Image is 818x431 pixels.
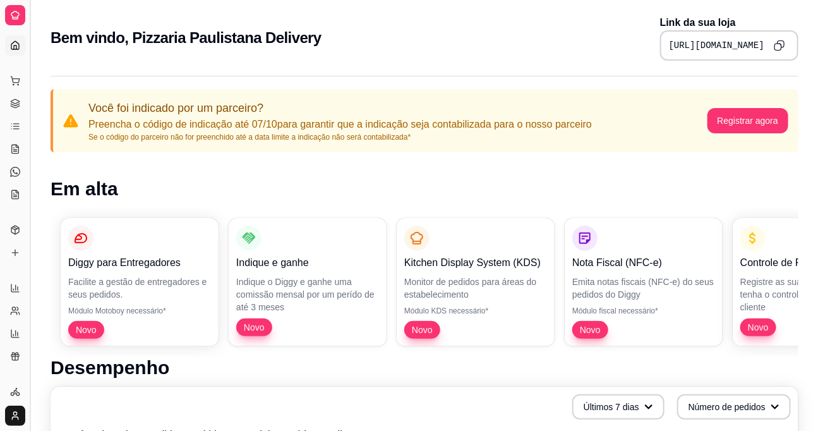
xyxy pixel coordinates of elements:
[404,306,547,316] p: Módulo KDS necessário*
[572,255,715,270] p: Nota Fiscal (NFC-e)
[88,132,592,142] p: Se o código do parceiro não for preenchido até a data limite a indicação não será contabilizada*
[404,255,547,270] p: Kitchen Display System (KDS)
[229,218,387,346] button: Indique e ganheIndique o Diggy e ganhe uma comissão mensal por um perído de até 3 mesesNovo
[68,276,211,301] p: Facilite a gestão de entregadores e seus pedidos.
[88,117,592,132] p: Preencha o código de indicação até 07/10 para garantir que a indicação seja contabilizada para o ...
[51,178,798,200] h1: Em alta
[236,276,379,313] p: Indique o Diggy e ganhe uma comissão mensal por um perído de até 3 meses
[565,218,723,346] button: Nota Fiscal (NFC-e)Emita notas fiscais (NFC-e) do seus pedidos do DiggyMódulo fiscal necessário*Novo
[61,218,219,346] button: Diggy para EntregadoresFacilite a gestão de entregadores e seus pedidos.Módulo Motoboy necessário...
[660,15,798,30] p: Link da sua loja
[407,324,438,336] span: Novo
[572,276,715,301] p: Emita notas fiscais (NFC-e) do seus pedidos do Diggy
[239,321,270,334] span: Novo
[677,394,791,420] button: Número de pedidos
[669,39,764,52] pre: [URL][DOMAIN_NAME]
[51,28,322,48] h2: Bem vindo, Pizzaria Paulistana Delivery
[88,99,592,117] p: Você foi indicado por um parceiro?
[707,108,789,133] button: Registrar agora
[397,218,555,346] button: Kitchen Display System (KDS)Monitor de pedidos para áreas do estabelecimentoMódulo KDS necessário...
[572,306,715,316] p: Módulo fiscal necessário*
[236,255,379,270] p: Indique e ganhe
[68,306,211,316] p: Módulo Motoboy necessário*
[575,324,606,336] span: Novo
[572,394,665,420] button: Últimos 7 dias
[404,276,547,301] p: Monitor de pedidos para áreas do estabelecimento
[51,356,798,379] h1: Desempenho
[743,321,774,334] span: Novo
[68,255,211,270] p: Diggy para Entregadores
[71,324,102,336] span: Novo
[769,35,790,56] button: Copy to clipboard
